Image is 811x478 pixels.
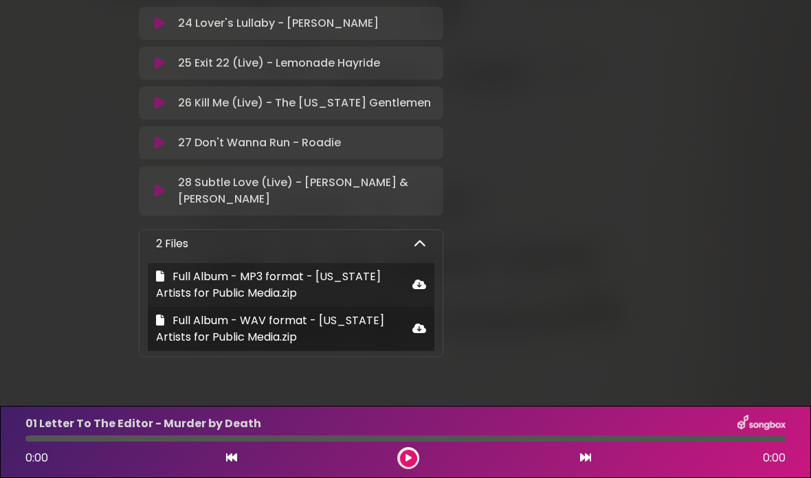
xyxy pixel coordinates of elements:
p: 2 Files [156,236,188,252]
p: 26 Kill Me (Live) - The [US_STATE] Gentlemen [178,95,431,111]
p: 25 Exit 22 (Live) - Lemonade Hayride [178,55,380,71]
span: Full Album - WAV format - [US_STATE] Artists for Public Media.zip [156,312,384,345]
span: Full Album - MP3 format - [US_STATE] Artists for Public Media.zip [156,269,381,301]
p: 28 Subtle Love (Live) - [PERSON_NAME] & [PERSON_NAME] [178,174,435,207]
p: 24 Lover's Lullaby - [PERSON_NAME] [178,15,379,32]
p: 27 Don't Wanna Run - Roadie [178,135,341,151]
